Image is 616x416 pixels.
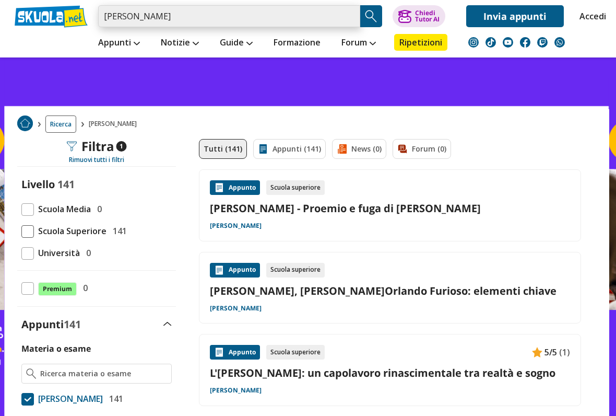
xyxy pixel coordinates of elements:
[17,115,33,133] a: Home
[503,37,513,48] img: youtube
[253,139,326,159] a: Appunti (141)
[210,263,260,278] div: Appunto
[98,5,360,27] input: Cerca appunti, riassunti o versioni
[210,366,570,380] a: L'[PERSON_NAME]: un capolavoro rinascimentale tra realtà e sogno
[271,34,323,53] a: Formazione
[34,202,91,216] span: Scuola Media
[214,347,224,357] img: Appunti contenuto
[89,115,141,133] span: [PERSON_NAME]
[532,347,542,357] img: Appunti contenuto
[17,156,176,164] div: Rimuovi tutti i filtri
[520,37,530,48] img: facebook
[559,345,570,359] span: (1)
[394,34,447,51] a: Ripetizioni
[21,177,55,191] label: Livello
[40,368,167,379] input: Ricerca materia o esame
[217,34,255,53] a: Guide
[45,115,76,133] a: Ricerca
[363,8,379,24] img: Cerca appunti, riassunti o versioni
[34,246,80,260] span: Università
[393,5,445,27] button: ChiediTutor AI
[210,345,260,360] div: Appunto
[415,10,440,22] div: Chiedi Tutor AI
[210,180,260,195] div: Appunto
[468,37,479,48] img: instagram
[34,392,103,406] span: [PERSON_NAME]
[82,246,91,260] span: 0
[210,304,262,313] a: [PERSON_NAME]
[38,282,77,296] span: Premium
[544,345,557,359] span: 5/5
[258,144,268,154] img: Appunti filtro contenuto
[26,368,36,379] img: Ricerca materia o esame
[79,281,88,295] span: 0
[67,141,77,152] img: Filtra filtri mobile
[214,182,224,193] img: Appunti contenuto
[109,224,127,238] span: 141
[266,180,325,195] div: Scuola superiore
[21,343,91,354] label: Materia o esame
[485,37,496,48] img: tiktok
[210,386,262,395] a: [PERSON_NAME]
[93,202,102,216] span: 0
[64,317,81,331] span: 141
[67,139,127,154] div: Filtra
[210,284,570,298] a: [PERSON_NAME], [PERSON_NAME]Orlando Furioso: elementi chiave
[214,265,224,275] img: Appunti contenuto
[360,5,382,27] button: Search Button
[266,263,325,278] div: Scuola superiore
[17,115,33,131] img: Home
[116,141,127,152] span: 1
[210,201,570,215] a: [PERSON_NAME] - Proemio e fuga di [PERSON_NAME]
[199,139,247,159] a: Tutti (141)
[158,34,202,53] a: Notizie
[339,34,378,53] a: Forum
[466,5,564,27] a: Invia appunti
[537,37,548,48] img: twitch
[210,222,262,230] a: [PERSON_NAME]
[57,177,75,191] span: 141
[266,345,325,360] div: Scuola superiore
[21,317,81,331] label: Appunti
[34,224,106,238] span: Scuola Superiore
[163,322,172,326] img: Apri e chiudi sezione
[579,5,601,27] a: Accedi
[554,37,565,48] img: WhatsApp
[105,392,123,406] span: 141
[96,34,143,53] a: Appunti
